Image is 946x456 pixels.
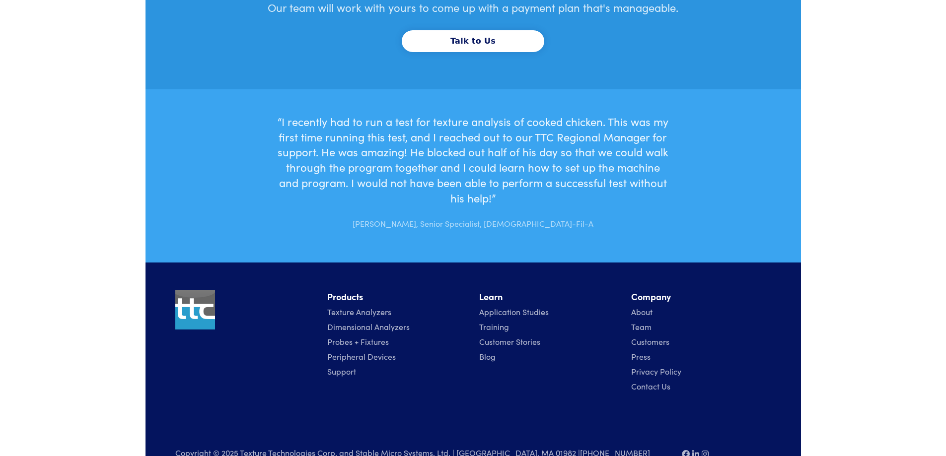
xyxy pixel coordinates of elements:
[631,290,771,304] li: Company
[327,306,391,317] a: Texture Analyzers
[631,321,652,332] a: Team
[327,351,396,362] a: Peripheral Devices
[327,321,410,332] a: Dimensional Analyzers
[175,290,215,329] img: ttc_logo_1x1_v1.0.png
[631,351,651,362] a: Press
[479,321,509,332] a: Training
[479,351,496,362] a: Blog
[327,290,467,304] li: Products
[327,336,389,347] a: Probes + Fixtures
[402,30,544,52] button: Talk to Us
[631,366,681,377] a: Privacy Policy
[327,366,356,377] a: Support
[631,381,670,391] a: Contact Us
[479,290,619,304] li: Learn
[275,210,671,230] p: [PERSON_NAME], Senior Specialist, [DEMOGRAPHIC_DATA]-Fil-A
[631,336,669,347] a: Customers
[479,306,549,317] a: Application Studies
[631,306,653,317] a: About
[275,114,671,206] h6: “I recently had to run a test for texture analysis of cooked chicken. This was my first time runn...
[479,336,540,347] a: Customer Stories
